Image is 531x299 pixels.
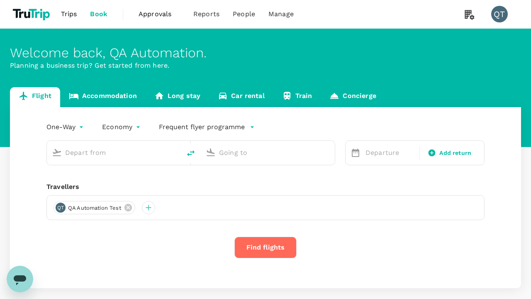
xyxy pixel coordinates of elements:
[181,143,201,163] button: delete
[139,9,180,19] span: Approvals
[159,122,255,132] button: Frequent flyer programme
[61,9,77,19] span: Trips
[234,237,297,258] button: Find flights
[329,152,331,153] button: Open
[193,9,219,19] span: Reports
[90,9,107,19] span: Book
[65,146,163,159] input: Depart from
[56,203,66,213] div: QT
[7,266,33,292] iframe: Button to launch messaging window
[439,149,471,157] span: Add return
[268,9,294,19] span: Manage
[233,9,255,19] span: People
[365,148,414,158] p: Departure
[10,61,521,71] p: Planning a business trip? Get started from here.
[10,87,60,107] a: Flight
[102,120,142,134] div: Economy
[10,5,54,23] img: TruTrip logo
[491,6,508,22] div: QT
[46,182,485,192] div: Travellers
[209,87,273,107] a: Car rental
[63,204,126,212] span: QA Automation Test
[175,152,177,153] button: Open
[46,120,85,134] div: One-Way
[321,87,385,107] a: Concierge
[146,87,209,107] a: Long stay
[60,87,146,107] a: Accommodation
[273,87,321,107] a: Train
[159,122,245,132] p: Frequent flyer programme
[219,146,317,159] input: Going to
[54,201,135,214] div: QTQA Automation Test
[10,45,521,61] div: Welcome back , QA Automation .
